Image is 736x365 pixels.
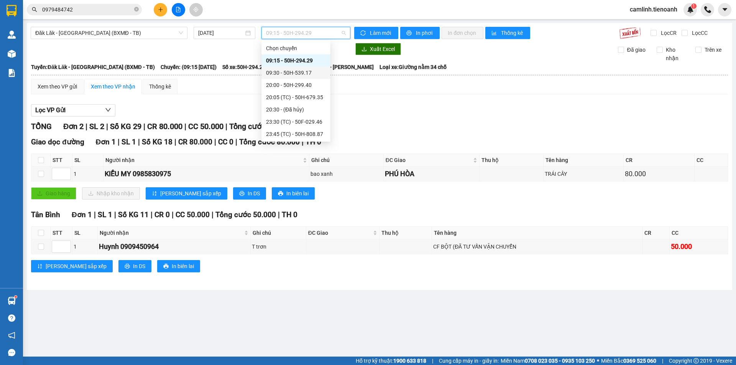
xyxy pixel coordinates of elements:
[72,210,92,219] span: Đơn 1
[261,42,330,54] div: Chọn chuyến
[143,122,145,131] span: |
[416,29,434,37] span: In phơi
[106,122,108,131] span: |
[379,63,447,71] span: Loại xe: Giường nằm 34 chỗ
[138,137,140,146] span: |
[623,358,656,364] strong: 0369 525 060
[31,64,155,70] b: Tuyến: Đăk Lăk - [GEOGRAPHIC_DATA] (BXMĐ - TB)
[51,227,72,239] th: STT
[370,29,392,37] span: Làm mới
[35,105,66,115] span: Lọc VP Gửi
[94,210,96,219] span: |
[37,264,43,270] span: sort-ascending
[701,46,724,54] span: Trên xe
[671,241,726,252] div: 50.000
[355,43,401,55] button: downloadXuất Excel
[619,27,641,39] img: 9k=
[74,242,96,251] div: 1
[525,358,595,364] strong: 0708 023 035 - 0935 103 250
[31,260,113,272] button: sort-ascending[PERSON_NAME] sắp xếp
[118,260,151,272] button: printerIn DS
[193,7,199,12] span: aim
[98,210,112,219] span: SL 1
[658,29,678,37] span: Lọc CR
[31,137,84,146] span: Giao dọc đường
[266,81,326,89] div: 20:00 - 50H-299.40
[356,357,426,365] span: Hỗ trợ kỹ thuật:
[118,137,120,146] span: |
[624,46,649,54] span: Đã giao
[8,297,16,305] img: warehouse-icon
[663,46,690,62] span: Kho nhận
[601,357,656,365] span: Miền Bắc
[91,82,135,91] div: Xem theo VP nhận
[239,191,245,197] span: printer
[361,46,367,52] span: download
[157,260,200,272] button: printerIn biên lai
[8,314,15,322] span: question-circle
[149,82,171,91] div: Thống kê
[161,63,217,71] span: Chuyến: (09:15 [DATE])
[379,227,432,239] th: Thu hộ
[282,210,297,219] span: TH 0
[310,170,382,178] div: bao xanh
[251,227,306,239] th: Ghi chú
[692,3,695,9] span: 1
[118,210,149,219] span: Số KG 11
[31,210,60,219] span: Tân Bình
[8,31,16,39] img: warehouse-icon
[147,122,182,131] span: CR 80.000
[42,5,133,14] input: Tìm tên, số ĐT hoặc mã đơn
[670,227,728,239] th: CC
[266,27,346,39] span: 09:15 - 50H-294.29
[432,227,642,239] th: Tên hàng
[105,169,308,179] div: KIỀU MY 0985830975
[218,137,233,146] span: CC 0
[100,229,243,237] span: Người nhận
[172,3,185,16] button: file-add
[8,69,16,77] img: solution-icon
[188,122,223,131] span: CC 50.000
[38,82,77,91] div: Xem theo VP gửi
[184,122,186,131] span: |
[309,154,384,167] th: Ghi chú
[302,137,304,146] span: |
[691,3,697,9] sup: 1
[105,107,111,113] span: down
[308,229,371,237] span: ĐC Giao
[354,27,398,39] button: syncLàm mới
[198,29,244,37] input: 14/10/2025
[35,27,183,39] span: Đăk Lăk - Sài Gòn (BXMĐ - TB)
[125,264,130,270] span: printer
[15,296,17,298] sup: 1
[693,358,699,363] span: copyright
[689,29,709,37] span: Lọc CC
[642,227,670,239] th: CR
[189,3,203,16] button: aim
[31,187,76,200] button: uploadGiao hàng
[278,210,280,219] span: |
[235,137,237,146] span: |
[229,122,295,131] span: Tổng cước 130.000
[152,191,157,197] span: sort-ascending
[8,349,15,356] span: message
[544,154,624,167] th: Tên hàng
[687,6,694,13] img: icon-new-feature
[154,210,170,219] span: CR 0
[51,154,72,167] th: STT
[176,7,181,12] span: file-add
[721,6,728,13] span: caret-down
[110,122,141,131] span: Số KG 29
[439,357,499,365] span: Cung cấp máy in - giấy in:
[695,154,728,167] th: CC
[360,30,367,36] span: sync
[89,122,104,131] span: SL 2
[386,156,472,164] span: ĐC Giao
[385,169,478,179] div: PHÚ HÒA
[406,30,413,36] span: printer
[7,5,16,16] img: logo-vxr
[624,154,695,167] th: CR
[72,154,103,167] th: SL
[718,3,731,16] button: caret-down
[178,137,212,146] span: CR 80.000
